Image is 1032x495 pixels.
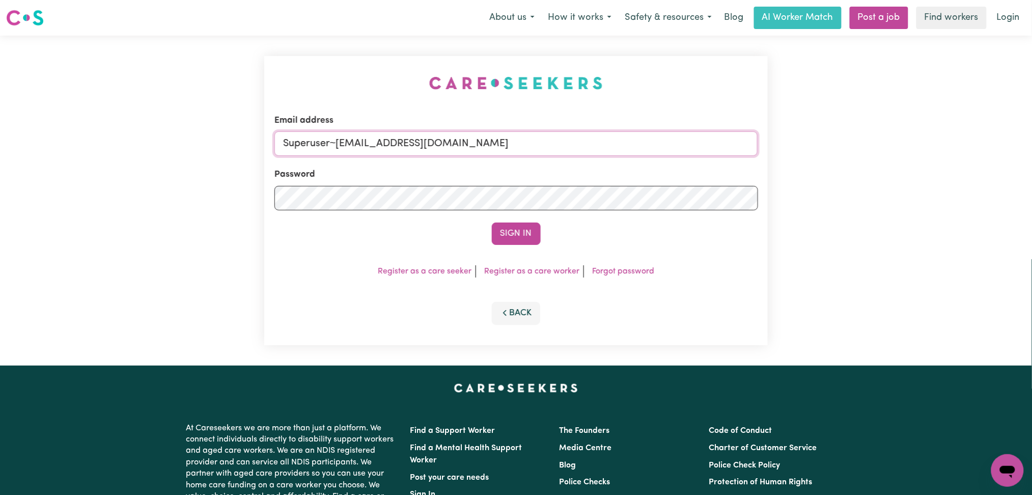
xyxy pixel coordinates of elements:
[483,7,541,29] button: About us
[484,267,579,276] a: Register as a care worker
[274,114,333,127] label: Email address
[274,131,758,156] input: Email address
[718,7,750,29] a: Blog
[709,444,817,452] a: Charter of Customer Service
[991,7,1026,29] a: Login
[6,6,44,30] a: Careseekers logo
[709,427,772,435] a: Code of Conduct
[6,9,44,27] img: Careseekers logo
[709,461,780,470] a: Police Check Policy
[991,454,1024,487] iframe: Button to launch messaging window
[592,267,654,276] a: Forgot password
[492,223,541,245] button: Sign In
[410,427,495,435] a: Find a Support Worker
[274,168,315,181] label: Password
[541,7,618,29] button: How it works
[560,444,612,452] a: Media Centre
[492,302,541,324] button: Back
[560,461,576,470] a: Blog
[618,7,718,29] button: Safety & resources
[410,474,489,482] a: Post your care needs
[560,478,610,486] a: Police Checks
[560,427,610,435] a: The Founders
[709,478,812,486] a: Protection of Human Rights
[754,7,842,29] a: AI Worker Match
[916,7,987,29] a: Find workers
[410,444,522,464] a: Find a Mental Health Support Worker
[850,7,908,29] a: Post a job
[378,267,471,276] a: Register as a care seeker
[454,384,578,392] a: Careseekers home page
